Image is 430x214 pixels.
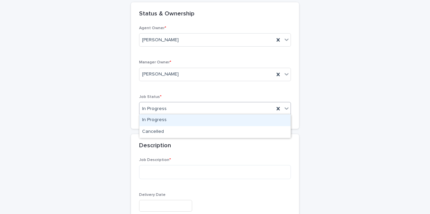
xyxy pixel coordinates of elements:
[139,60,171,64] span: Manager Owner
[139,158,171,162] span: Job Description
[139,114,291,126] div: In Progress
[139,10,195,18] h2: Status & Ownership
[139,95,162,99] span: Job Status
[139,26,166,30] span: Agent Owner
[139,142,171,150] h2: Description
[142,105,167,112] span: In Progress
[139,193,166,197] span: Delivery Date
[142,37,179,44] span: [PERSON_NAME]
[142,71,179,78] span: [PERSON_NAME]
[139,126,291,138] div: Cancelled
